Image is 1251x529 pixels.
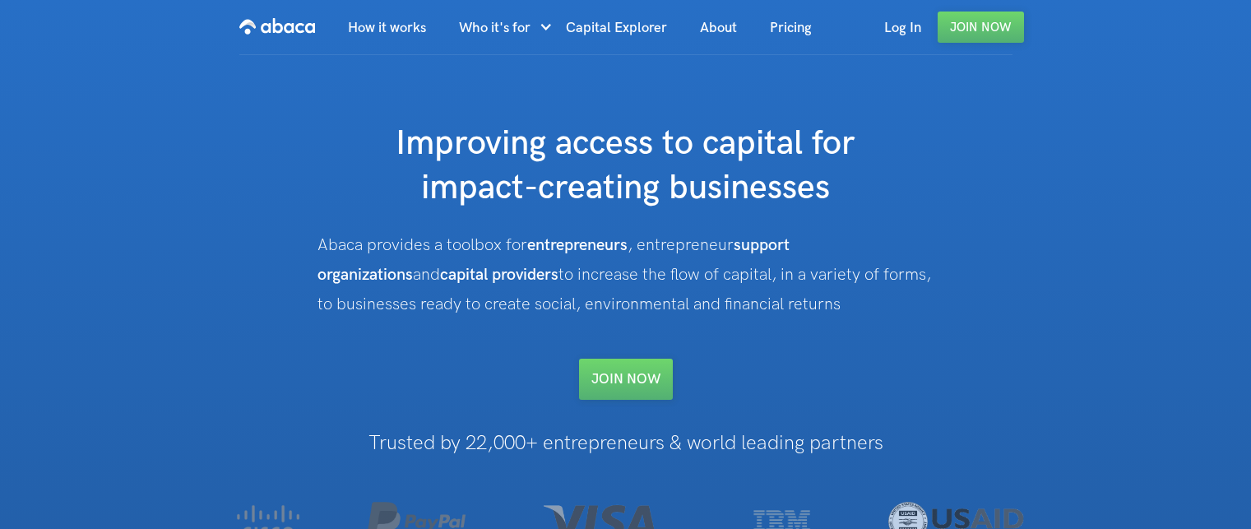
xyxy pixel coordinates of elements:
strong: entrepreneurs [527,235,628,255]
img: Abaca logo [239,13,315,39]
strong: capital providers [440,265,558,285]
h1: Improving access to capital for impact-creating businesses [297,122,955,211]
a: Join NOW [579,359,673,400]
h1: Trusted by 22,000+ entrepreneurs & world leading partners [188,433,1063,454]
a: Join Now [938,12,1024,43]
div: Abaca provides a toolbox for , entrepreneur and to increase the flow of capital, in a variety of ... [317,230,934,319]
